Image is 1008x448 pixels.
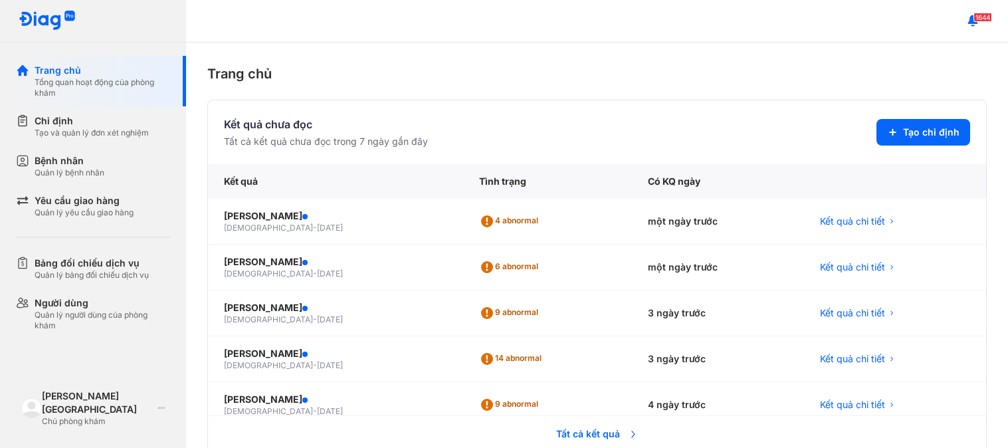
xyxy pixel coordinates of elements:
div: Quản lý bệnh nhân [35,168,104,178]
span: - [313,360,317,370]
span: - [313,406,317,416]
span: - [313,223,317,233]
div: Quản lý người dùng của phòng khám [35,310,170,331]
img: logo [21,398,42,419]
span: Tạo chỉ định [903,126,959,139]
div: Tất cả kết quả chưa đọc trong 7 ngày gần đây [224,135,428,148]
span: [DATE] [317,314,343,324]
div: một ngày trước [632,199,804,245]
span: - [313,269,317,279]
div: Bảng đối chiếu dịch vụ [35,257,149,270]
div: Quản lý yêu cầu giao hàng [35,207,134,218]
span: Kết quả chi tiết [820,306,885,320]
span: Kết quả chi tiết [820,352,885,366]
div: [PERSON_NAME][GEOGRAPHIC_DATA] [42,390,153,416]
span: [DEMOGRAPHIC_DATA] [224,223,313,233]
span: [DEMOGRAPHIC_DATA] [224,314,313,324]
div: Chủ phòng khám [42,416,153,427]
div: Yêu cầu giao hàng [35,194,134,207]
button: Tạo chỉ định [876,119,970,146]
span: - [313,314,317,324]
div: 4 ngày trước [632,382,804,428]
div: Trang chủ [207,64,987,84]
span: [DEMOGRAPHIC_DATA] [224,406,313,416]
div: Có KQ ngày [632,164,804,199]
img: logo [19,11,76,31]
div: một ngày trước [632,245,804,290]
div: 14 abnormal [479,348,547,370]
div: Tổng quan hoạt động của phòng khám [35,77,170,98]
div: Kết quả chưa đọc [224,116,428,132]
span: [DATE] [317,269,343,279]
div: Tình trạng [463,164,632,199]
div: 6 abnormal [479,257,544,278]
div: 3 ngày trước [632,336,804,382]
span: [DATE] [317,223,343,233]
span: 1644 [973,13,992,22]
div: Tạo và quản lý đơn xét nghiệm [35,128,149,138]
span: [DATE] [317,406,343,416]
div: [PERSON_NAME] [224,393,447,406]
div: 9 abnormal [479,394,544,415]
div: Trang chủ [35,64,170,77]
div: 9 abnormal [479,302,544,324]
div: [PERSON_NAME] [224,209,447,223]
div: [PERSON_NAME] [224,255,447,269]
div: Người dùng [35,296,170,310]
span: [DEMOGRAPHIC_DATA] [224,269,313,279]
span: Kết quả chi tiết [820,215,885,228]
span: [DEMOGRAPHIC_DATA] [224,360,313,370]
div: Kết quả [208,164,463,199]
div: Quản lý bảng đối chiếu dịch vụ [35,270,149,280]
div: [PERSON_NAME] [224,301,447,314]
span: Kết quả chi tiết [820,261,885,274]
div: [PERSON_NAME] [224,347,447,360]
span: [DATE] [317,360,343,370]
div: Chỉ định [35,114,149,128]
div: 4 abnormal [479,211,544,232]
div: 3 ngày trước [632,290,804,336]
div: Bệnh nhân [35,154,104,168]
span: Kết quả chi tiết [820,398,885,411]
